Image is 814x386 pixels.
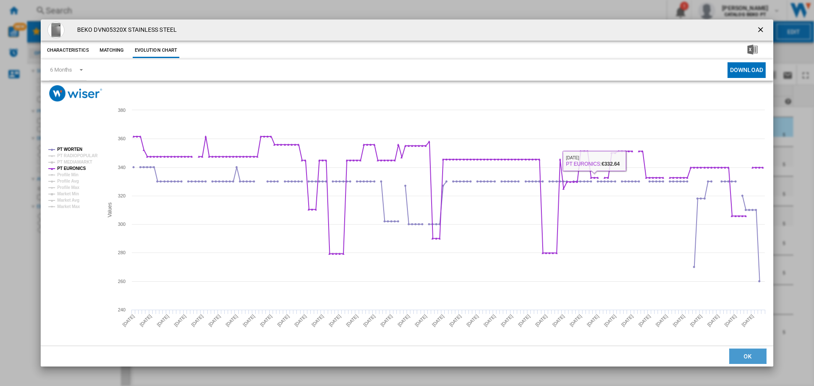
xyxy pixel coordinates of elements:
[207,314,221,328] tspan: [DATE]
[586,314,600,328] tspan: [DATE]
[122,314,136,328] tspan: [DATE]
[47,22,64,39] img: 90483_0.jpg
[57,166,86,171] tspan: PT EURONICS
[603,314,617,328] tspan: [DATE]
[448,314,462,328] tspan: [DATE]
[311,314,325,328] tspan: [DATE]
[729,349,767,364] button: OK
[190,314,204,328] tspan: [DATE]
[414,314,428,328] tspan: [DATE]
[655,314,669,328] tspan: [DATE]
[133,43,180,58] button: Evolution chart
[118,222,125,227] tspan: 300
[728,62,766,78] button: Download
[156,314,170,328] tspan: [DATE]
[756,25,767,36] ng-md-icon: getI18NText('BUTTONS.CLOSE_DIALOG')
[482,314,496,328] tspan: [DATE]
[569,314,583,328] tspan: [DATE]
[57,160,92,164] tspan: PT MEDIAMARKT
[552,314,566,328] tspan: [DATE]
[362,314,376,328] tspan: [DATE]
[45,43,91,58] button: Characteristics
[57,153,98,158] tspan: PT RADIOPOPULAR
[397,314,411,328] tspan: [DATE]
[638,314,652,328] tspan: [DATE]
[753,22,770,39] button: getI18NText('BUTTONS.CLOSE_DIALOG')
[242,314,256,328] tspan: [DATE]
[293,314,307,328] tspan: [DATE]
[73,26,177,34] h4: BEKO DVN05320X STAINLESS STEEL
[741,314,755,328] tspan: [DATE]
[41,19,773,367] md-dialog: Product popup
[50,67,72,73] div: 6 Months
[49,85,102,102] img: logo_wiser_300x94.png
[57,147,82,152] tspan: PT WORTEN
[118,108,125,113] tspan: 380
[500,314,514,328] tspan: [DATE]
[689,314,703,328] tspan: [DATE]
[734,43,771,58] button: Download in Excel
[723,314,737,328] tspan: [DATE]
[139,314,153,328] tspan: [DATE]
[173,314,187,328] tspan: [DATE]
[57,204,80,209] tspan: Market Max
[259,314,273,328] tspan: [DATE]
[431,314,445,328] tspan: [DATE]
[118,279,125,284] tspan: 260
[118,136,125,141] tspan: 360
[57,179,79,183] tspan: Profile Avg
[672,314,686,328] tspan: [DATE]
[345,314,359,328] tspan: [DATE]
[118,250,125,255] tspan: 280
[57,198,79,203] tspan: Market Avg
[534,314,548,328] tspan: [DATE]
[466,314,479,328] tspan: [DATE]
[57,192,79,196] tspan: Market Min
[276,314,290,328] tspan: [DATE]
[57,185,80,190] tspan: Profile Max
[517,314,531,328] tspan: [DATE]
[747,44,758,55] img: excel-24x24.png
[93,43,131,58] button: Matching
[118,165,125,170] tspan: 340
[57,172,78,177] tspan: Profile Min
[706,314,720,328] tspan: [DATE]
[620,314,634,328] tspan: [DATE]
[328,314,342,328] tspan: [DATE]
[225,314,239,328] tspan: [DATE]
[118,193,125,198] tspan: 320
[379,314,393,328] tspan: [DATE]
[118,307,125,312] tspan: 240
[107,203,113,217] tspan: Values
